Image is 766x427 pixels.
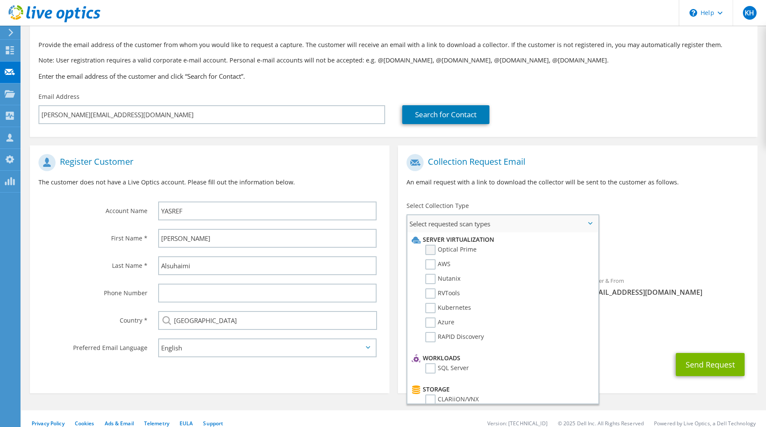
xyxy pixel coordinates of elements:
[38,311,147,325] label: Country *
[407,178,749,187] p: An email request with a link to download the collector will be sent to the customer as follows.
[398,315,757,344] div: CC & Reply To
[654,420,756,427] li: Powered by Live Optics, a Dell Technology
[398,272,577,311] div: To
[577,272,757,301] div: Sender & From
[402,105,489,124] a: Search for Contact
[38,92,80,101] label: Email Address
[425,332,484,342] label: RAPID Discovery
[38,202,147,215] label: Account Name
[558,420,644,427] li: © 2025 Dell Inc. All Rights Reserved
[425,288,460,299] label: RVTools
[38,154,377,171] h1: Register Customer
[425,317,454,328] label: Azure
[32,420,65,427] a: Privacy Policy
[38,40,749,50] p: Provide the email address of the customer from whom you would like to request a capture. The cust...
[676,353,745,376] button: Send Request
[425,245,477,255] label: Optical Prime
[38,56,749,65] p: Note: User registration requires a valid corporate e-mail account. Personal e-mail accounts will ...
[38,256,147,270] label: Last Name *
[410,234,594,245] li: Server Virtualization
[38,284,147,297] label: Phone Number
[38,71,749,81] h3: Enter the email address of the customer and click “Search for Contact”.
[398,236,757,267] div: Requested Collections
[689,9,697,17] svg: \n
[425,274,460,284] label: Nutanix
[586,288,748,297] span: [EMAIL_ADDRESS][DOMAIN_NAME]
[425,303,471,313] label: Kubernetes
[144,420,169,427] a: Telemetry
[75,420,94,427] a: Cookies
[743,6,757,20] span: KH
[425,259,451,270] label: AWS
[105,420,134,427] a: Ads & Email
[410,384,594,394] li: Storage
[38,229,147,243] label: First Name *
[407,202,469,210] label: Select Collection Type
[410,353,594,363] li: Workloads
[180,420,193,427] a: EULA
[38,338,147,352] label: Preferred Email Language
[425,394,479,405] label: CLARiiON/VNX
[487,420,548,427] li: Version: [TECHNICAL_ID]
[38,178,381,187] p: The customer does not have a Live Optics account. Please fill out the information below.
[425,363,469,374] label: SQL Server
[407,154,745,171] h1: Collection Request Email
[203,420,223,427] a: Support
[407,215,598,232] span: Select requested scan types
